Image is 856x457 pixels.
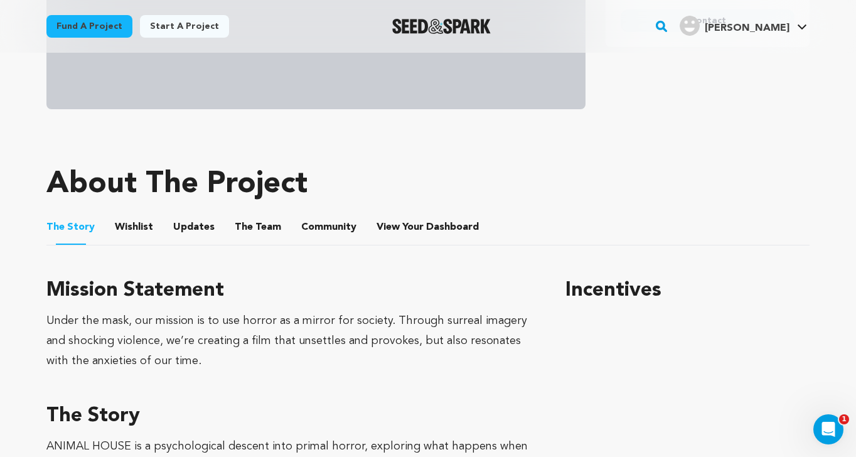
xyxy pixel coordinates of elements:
[377,220,481,235] span: Your
[46,15,132,38] a: Fund a project
[392,19,491,34] a: Seed&Spark Homepage
[173,220,215,235] span: Updates
[46,220,65,235] span: The
[565,276,810,306] h1: Incentives
[301,220,356,235] span: Community
[46,311,535,371] div: Under the mask, our mission is to use horror as a mirror for society. Through surreal imagery and...
[677,13,810,40] span: Sam W.'s Profile
[46,276,535,306] h3: Mission Statement
[813,414,843,444] iframe: Intercom live chat
[46,169,308,200] h1: About The Project
[392,19,491,34] img: Seed&Spark Logo Dark Mode
[426,220,479,235] span: Dashboard
[115,220,153,235] span: Wishlist
[46,401,535,431] h3: The Story
[140,15,229,38] a: Start a project
[235,220,253,235] span: The
[680,16,789,36] div: Sam W.'s Profile
[705,23,789,33] span: [PERSON_NAME]
[677,13,810,36] a: Sam W.'s Profile
[839,414,849,424] span: 1
[680,16,700,36] img: user.png
[235,220,281,235] span: Team
[46,220,95,235] span: Story
[377,220,481,235] a: ViewYourDashboard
